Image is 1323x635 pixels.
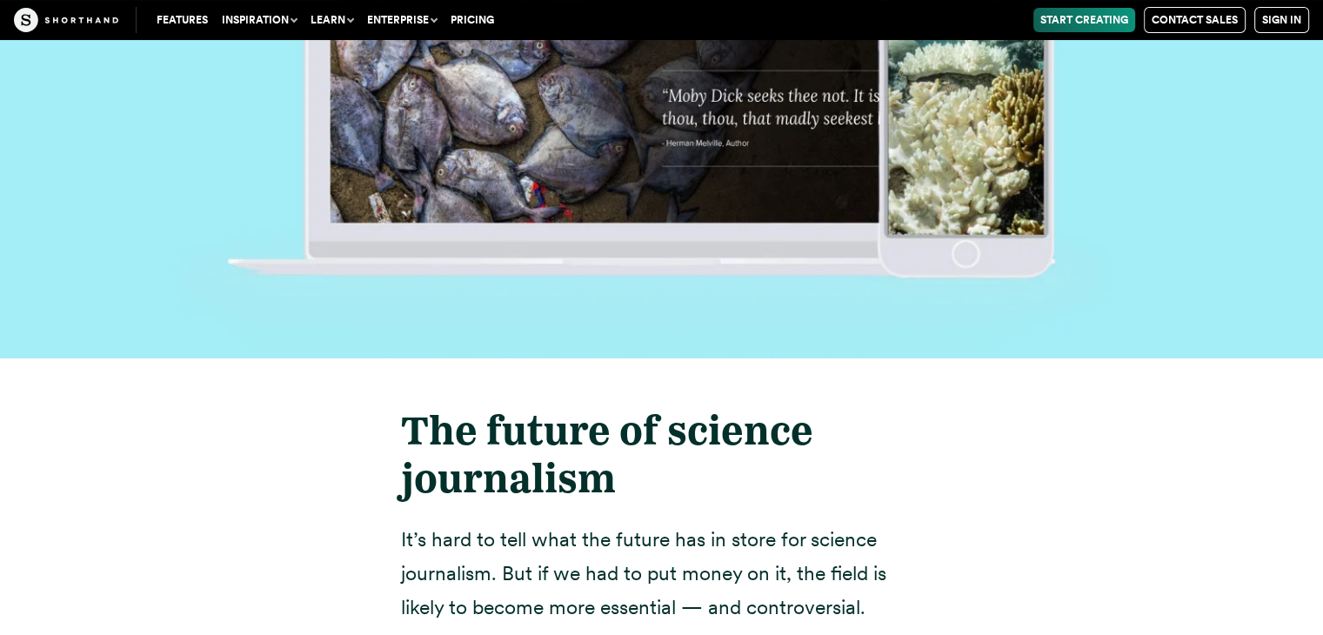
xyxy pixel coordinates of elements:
[1144,7,1246,33] a: Contact Sales
[304,8,360,32] button: Learn
[401,406,813,502] strong: The future of science journalism
[150,8,215,32] a: Features
[215,8,304,32] button: Inspiration
[1254,7,1309,33] a: Sign in
[401,523,923,625] p: It’s hard to tell what the future has in store for science journalism. But if we had to put money...
[1033,8,1135,32] a: Start Creating
[14,8,118,32] img: The Craft
[360,8,444,32] button: Enterprise
[444,8,501,32] a: Pricing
